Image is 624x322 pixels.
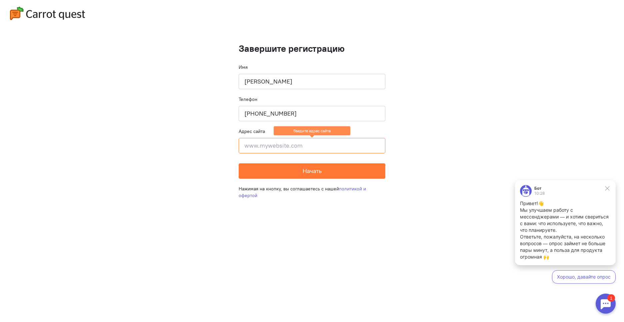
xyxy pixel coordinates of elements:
p: Ответьте, пожалуйста, на несколько вопросов — опрос займет не больше пары минут, а польза для про... [12,57,102,84]
p: Мы улучшаем работу с мессенджерами — и хотим свериться с вами: что используете, что важно, что пл... [12,30,102,57]
div: 10:28 [26,15,36,19]
a: политикой и офертой [239,186,366,198]
div: 1 [15,4,23,11]
input: +79001110101 [239,106,385,121]
button: Начать [239,163,385,179]
div: Нажимая на кнопку, вы соглашаетесь с нашей [239,179,385,205]
div: Бот [26,10,36,14]
button: Хорошо, давайте опрос [44,94,107,107]
label: Имя [239,64,248,70]
p: Привет!👋 [12,24,102,30]
span: Начать [303,167,322,175]
img: carrot-quest-logo.svg [10,7,85,20]
input: Ваше имя [239,74,385,89]
label: Телефон [239,96,257,103]
h1: Завершите регистрацию [239,43,385,54]
input: www.mywebsite.com [239,138,385,153]
label: Адрес сайта [239,128,265,135]
ng-message: Введите адрес сайта [274,126,350,135]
